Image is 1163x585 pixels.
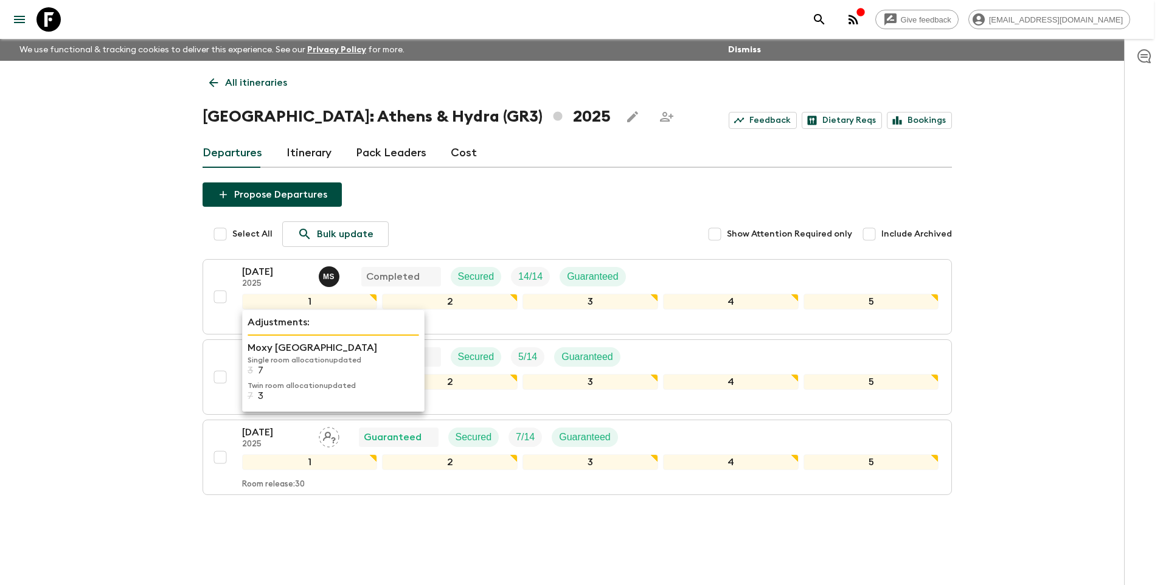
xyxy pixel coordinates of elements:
p: [DATE] [242,265,309,279]
h1: [GEOGRAPHIC_DATA]: Athens & Hydra (GR3) 2025 [203,105,611,129]
p: [DATE] [242,425,309,440]
button: Dismiss [725,41,764,58]
p: 7 / 14 [516,430,535,445]
span: Share this itinerary [654,105,679,129]
p: 3 [248,365,253,376]
a: Privacy Policy [307,46,366,54]
div: 1 [242,454,378,470]
a: Departures [203,139,262,168]
div: 2 [382,294,518,310]
p: 5 / 14 [518,350,537,364]
p: Room release: 30 [242,480,305,490]
div: Trip Fill [509,427,542,447]
p: Guaranteed [561,350,613,364]
p: 2025 [242,440,309,449]
p: Moxy [GEOGRAPHIC_DATA] [248,341,419,355]
a: Cost [451,139,477,168]
div: 3 [522,454,658,470]
div: 3 [522,294,658,310]
span: Magda Sotiriadis [319,270,342,280]
p: Secured [458,269,495,284]
a: Feedback [729,112,797,129]
span: Include Archived [881,228,952,240]
a: Itinerary [286,139,332,168]
p: 7 [258,365,263,376]
a: Bookings [887,112,952,129]
div: Trip Fill [511,267,550,286]
p: 3 [258,390,263,401]
div: 2 [382,454,518,470]
p: 14 / 14 [518,269,543,284]
div: 4 [663,294,799,310]
button: menu [7,7,32,32]
div: 5 [804,374,939,390]
div: Trip Fill [511,347,544,367]
div: 4 [663,374,799,390]
p: Single room allocation updated [248,355,419,365]
div: 4 [663,454,799,470]
p: Bulk update [317,227,373,241]
p: We use functional & tracking cookies to deliver this experience. See our for more. [15,39,409,61]
p: Completed [366,269,420,284]
span: Give feedback [894,15,958,24]
div: 2 [382,374,518,390]
p: Guaranteed [364,430,422,445]
p: Guaranteed [559,430,611,445]
button: Propose Departures [203,182,342,207]
span: [EMAIL_ADDRESS][DOMAIN_NAME] [982,15,1130,24]
button: search adventures [807,7,831,32]
p: Secured [458,350,495,364]
div: 1 [242,294,378,310]
span: Select All [232,228,273,240]
a: Dietary Reqs [802,112,882,129]
div: 3 [522,374,658,390]
div: 5 [804,294,939,310]
p: All itineraries [225,75,287,90]
p: Adjustments: [248,315,419,330]
p: 7 [248,390,253,401]
a: Pack Leaders [356,139,426,168]
p: Twin room allocation updated [248,381,419,390]
p: Secured [456,430,492,445]
p: 2025 [242,279,309,289]
p: Guaranteed [567,269,619,284]
button: Edit this itinerary [620,105,645,129]
span: Assign pack leader [319,431,339,440]
span: Show Attention Required only [727,228,852,240]
div: 5 [804,454,939,470]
